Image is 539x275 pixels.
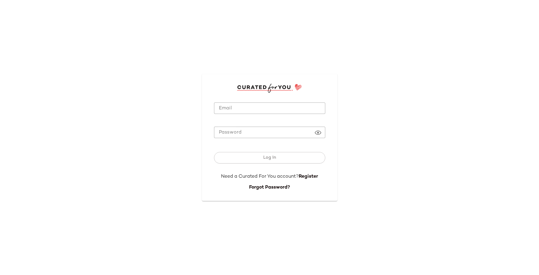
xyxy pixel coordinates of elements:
[299,174,318,179] a: Register
[263,155,276,160] span: Log In
[249,185,290,190] a: Forgot Password?
[214,152,325,163] button: Log In
[237,84,302,93] img: cfy_login_logo.DGdB1djN.svg
[221,174,299,179] span: Need a Curated For You account?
